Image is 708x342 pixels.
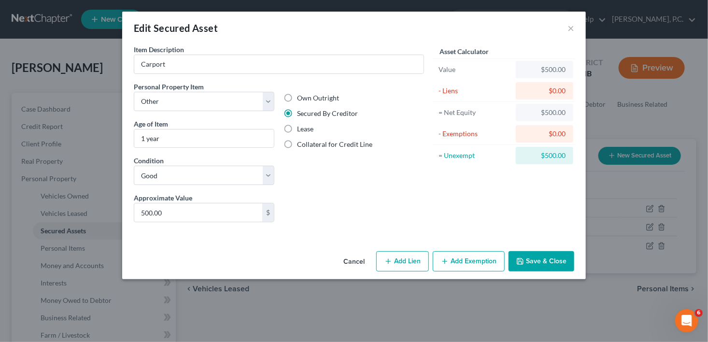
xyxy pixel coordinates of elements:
input: -- [134,129,274,148]
label: Lease [297,124,314,134]
button: Add Exemption [433,251,505,271]
div: = Unexempt [439,151,511,160]
span: Item Description [134,45,184,54]
input: Describe... [134,55,424,73]
input: 0.00 [134,203,262,222]
div: = Net Equity [439,108,511,117]
label: Age of Item [134,119,168,129]
div: $500.00 [524,65,566,74]
div: $ [262,203,274,222]
div: - Exemptions [439,129,511,139]
button: Cancel [336,252,372,271]
label: Asset Calculator [439,46,489,57]
label: Collateral for Credit Line [297,140,373,149]
label: Personal Property Item [134,82,204,92]
label: Condition [134,156,164,166]
div: Value [439,65,511,74]
iframe: Intercom live chat [675,309,698,332]
button: × [567,22,574,34]
div: $0.00 [524,86,566,96]
button: Save & Close [509,251,574,271]
span: 6 [695,309,703,317]
label: Own Outright [297,93,340,103]
span: Approximate Value [134,194,192,202]
div: Edit Secured Asset [134,21,218,35]
button: Add Lien [376,251,429,271]
div: $0.00 [524,129,566,139]
label: Secured By Creditor [297,109,358,118]
div: $500.00 [524,108,566,117]
div: - Liens [439,86,511,96]
div: $500.00 [524,151,566,160]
